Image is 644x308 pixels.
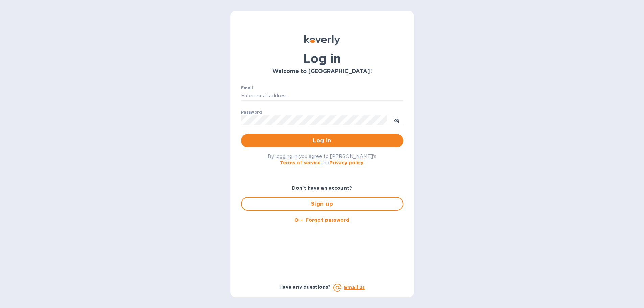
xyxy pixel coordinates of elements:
[241,91,403,101] input: Enter email address
[246,137,398,145] span: Log in
[304,35,340,45] img: Koverly
[241,51,403,66] h1: Log in
[241,86,253,90] label: Email
[247,200,397,208] span: Sign up
[280,160,321,165] a: Terms of service
[279,284,331,290] b: Have any questions?
[390,113,403,127] button: toggle password visibility
[241,134,403,147] button: Log in
[306,217,349,223] u: Forgot password
[344,285,365,290] a: Email us
[241,110,262,114] label: Password
[329,160,363,165] a: Privacy policy
[268,153,376,165] span: By logging in you agree to [PERSON_NAME]'s and .
[241,68,403,75] h3: Welcome to [GEOGRAPHIC_DATA]!
[292,185,352,191] b: Don't have an account?
[241,197,403,211] button: Sign up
